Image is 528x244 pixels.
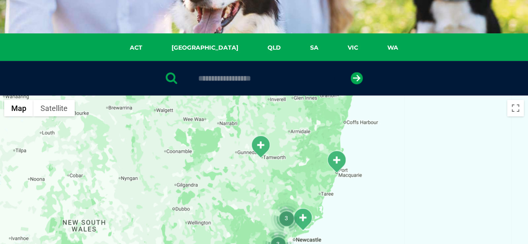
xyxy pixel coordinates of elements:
div: 3 [270,202,302,234]
button: Show satellite imagery [33,100,75,116]
div: Port Macquarie [326,150,347,173]
a: QLD [253,43,296,53]
a: SA [296,43,333,53]
button: Toggle fullscreen view [507,100,524,116]
div: South Tamworth [250,135,271,158]
a: WA [373,43,413,53]
a: ACT [115,43,157,53]
div: Tanilba Bay [292,208,313,231]
a: [GEOGRAPHIC_DATA] [157,43,253,53]
button: Show street map [4,100,33,116]
a: VIC [333,43,373,53]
